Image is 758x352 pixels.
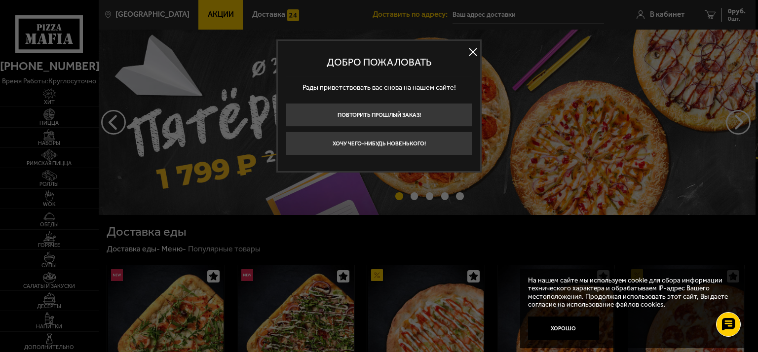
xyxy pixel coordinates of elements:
p: На нашем сайте мы используем cookie для сбора информации технического характера и обрабатываем IP... [528,277,734,309]
p: Добро пожаловать [286,56,472,68]
button: Хочу чего-нибудь новенького! [286,132,472,155]
button: Повторить прошлый заказ! [286,103,472,127]
button: Хорошо [528,317,599,340]
p: Рады приветствовать вас снова на нашем сайте! [286,76,472,99]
